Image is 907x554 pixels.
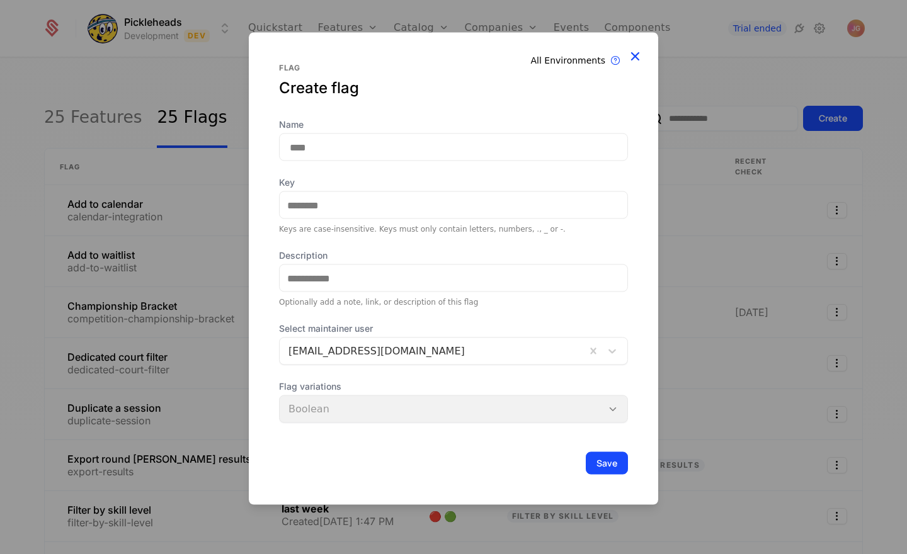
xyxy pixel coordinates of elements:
label: Description [279,249,628,262]
label: Name [279,118,628,131]
div: All Environments [531,54,606,67]
div: Optionally add a note, link, or description of this flag [279,297,628,307]
div: Keys are case-insensitive. Keys must only contain letters, numbers, ., _ or -. [279,224,628,234]
span: Select maintainer user [279,322,628,335]
div: Create flag [279,78,628,98]
div: Flag [279,63,628,73]
label: Key [279,176,628,189]
span: Flag variations [279,380,628,393]
button: Save [586,452,628,475]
